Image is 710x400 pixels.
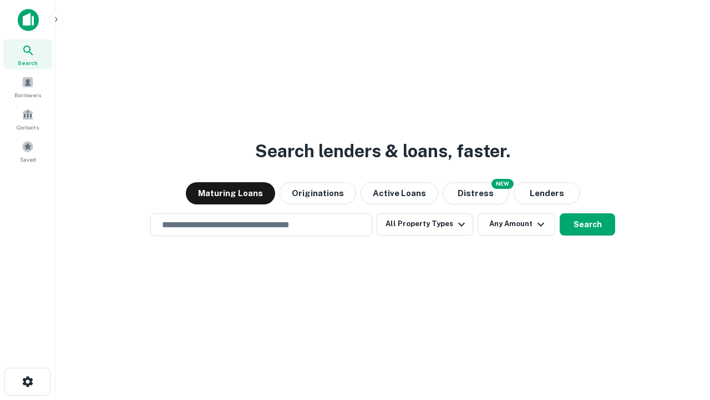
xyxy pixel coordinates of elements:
div: NEW [491,179,514,189]
span: Contacts [17,123,39,132]
button: All Property Types [377,213,473,236]
button: Any Amount [478,213,555,236]
img: capitalize-icon.png [18,9,39,31]
span: Saved [20,155,36,164]
span: Search [18,58,38,67]
button: Search distressed loans with lien and other non-mortgage details. [443,182,509,204]
iframe: Chat Widget [655,311,710,364]
button: Lenders [514,182,580,204]
button: Originations [280,182,356,204]
a: Contacts [3,104,52,134]
a: Saved [3,136,52,166]
h3: Search lenders & loans, faster. [255,138,510,164]
button: Search [560,213,615,236]
a: Borrowers [3,72,52,102]
a: Search [3,39,52,69]
button: Maturing Loans [186,182,275,204]
button: Active Loans [361,182,438,204]
span: Borrowers [14,91,41,99]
